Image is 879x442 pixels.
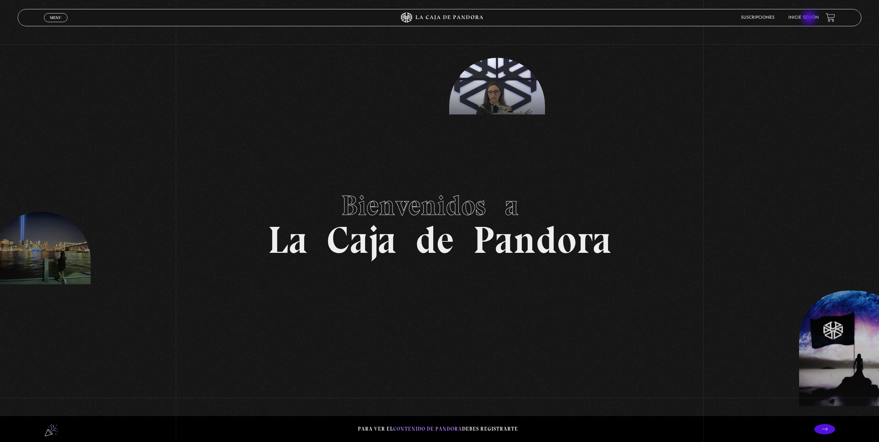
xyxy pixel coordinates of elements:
span: Bienvenidos a [341,189,538,222]
p: Para ver el debes registrarte [358,424,518,434]
a: View your shopping cart [826,13,835,22]
span: Cerrar [48,21,64,26]
span: Menu [50,16,61,20]
a: Suscripciones [741,16,774,20]
a: Inicie sesión [788,16,819,20]
h1: La Caja de Pandora [268,183,611,259]
span: contenido de Pandora [393,426,462,432]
